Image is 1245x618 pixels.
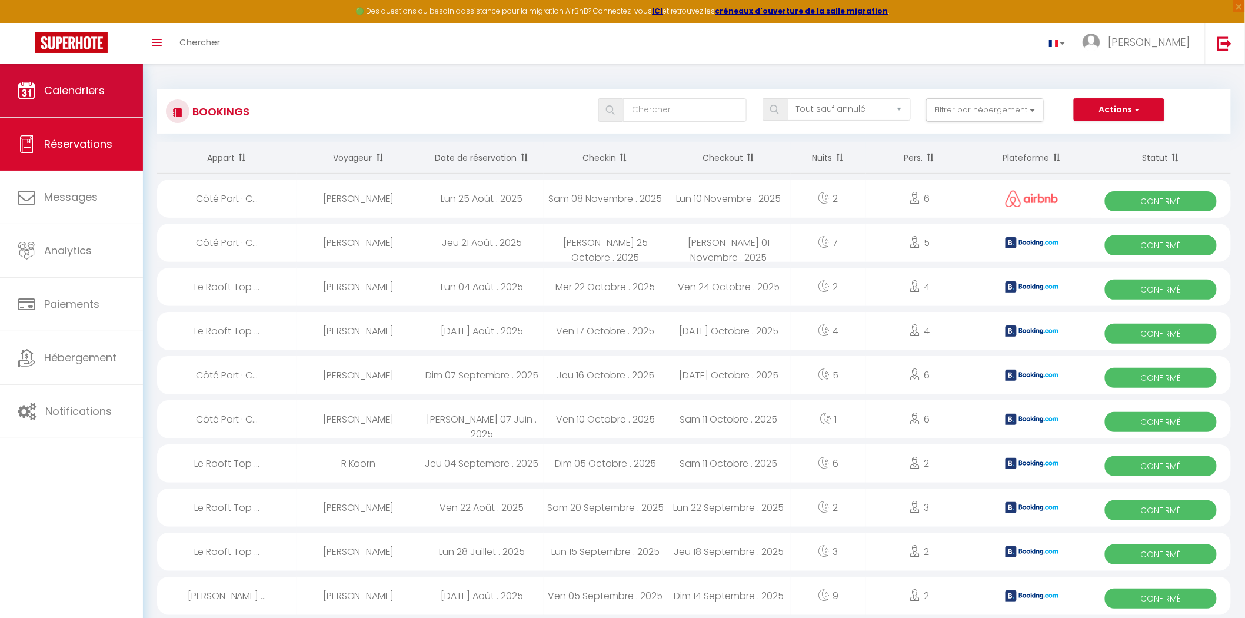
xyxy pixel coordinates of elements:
span: Messages [44,190,98,204]
th: Sort by rentals [157,142,297,174]
input: Chercher [623,98,747,122]
span: Hébergement [44,350,116,365]
button: Ouvrir le widget de chat LiveChat [9,5,45,40]
a: Chercher [171,23,229,64]
span: Notifications [45,404,112,418]
a: ... [PERSON_NAME] [1074,23,1205,64]
span: Chercher [179,36,220,48]
th: Sort by nights [791,142,866,174]
span: Paiements [44,297,99,311]
button: Actions [1074,98,1164,122]
th: Sort by guest [297,142,420,174]
img: logout [1217,36,1232,51]
a: ICI [653,6,663,16]
h3: Bookings [189,98,249,125]
button: Filtrer par hébergement [926,98,1044,122]
th: Sort by checkout [667,142,791,174]
span: Calendriers [44,83,105,98]
span: Analytics [44,243,92,258]
th: Sort by people [866,142,974,174]
span: [PERSON_NAME] [1108,35,1190,49]
img: ... [1083,34,1100,51]
th: Sort by booking date [420,142,544,174]
span: Réservations [44,137,112,151]
img: Super Booking [35,32,108,53]
th: Sort by channel [973,142,1091,174]
th: Sort by status [1091,142,1231,174]
a: créneaux d'ouverture de la salle migration [715,6,888,16]
th: Sort by checkin [544,142,667,174]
